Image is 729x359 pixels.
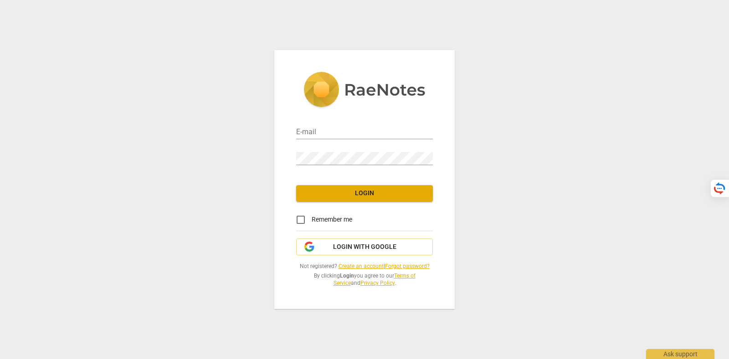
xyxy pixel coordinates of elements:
button: Login with Google [296,238,433,256]
span: Remember me [312,215,352,224]
div: Ask support [646,349,714,359]
span: Login [303,189,426,198]
a: Forgot password? [385,263,430,269]
span: By clicking you agree to our and . [296,272,433,287]
a: Terms of Service [334,273,416,287]
a: Privacy Policy [360,280,395,286]
img: 5ac2273c67554f335776073100b6d88f.svg [303,72,426,109]
span: Login with Google [333,243,396,252]
span: Not registered? | [296,263,433,270]
b: Login [340,273,354,279]
a: Create an account [339,263,384,269]
button: Login [296,185,433,202]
